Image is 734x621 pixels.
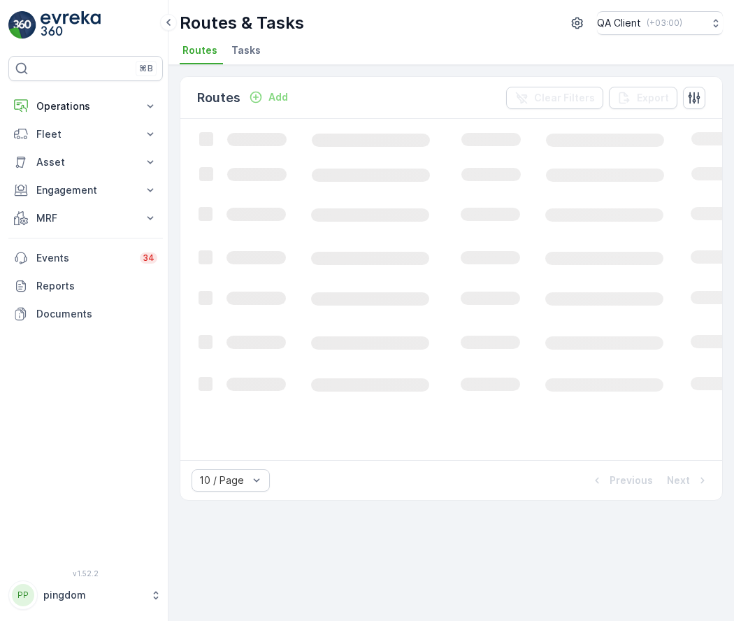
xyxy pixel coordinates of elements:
p: Export [637,91,669,105]
p: Previous [610,473,653,487]
a: Reports [8,272,163,300]
img: logo_light-DOdMpM7g.png [41,11,101,39]
p: MRF [36,211,135,225]
p: Next [667,473,690,487]
span: Routes [182,43,217,57]
p: 34 [143,252,154,264]
p: ( +03:00 ) [647,17,682,29]
button: Next [665,472,711,489]
p: Operations [36,99,135,113]
p: Asset [36,155,135,169]
button: Fleet [8,120,163,148]
div: PP [12,584,34,606]
span: v 1.52.2 [8,569,163,578]
p: Routes [197,88,240,108]
p: QA Client [597,16,641,30]
button: Operations [8,92,163,120]
p: Events [36,251,131,265]
p: Documents [36,307,157,321]
p: pingdom [43,588,143,602]
p: Routes & Tasks [180,12,304,34]
a: Events34 [8,244,163,272]
p: Engagement [36,183,135,197]
p: Clear Filters [534,91,595,105]
button: Previous [589,472,654,489]
p: Reports [36,279,157,293]
button: Add [243,89,294,106]
button: PPpingdom [8,580,163,610]
button: QA Client(+03:00) [597,11,723,35]
p: Add [268,90,288,104]
button: Asset [8,148,163,176]
a: Documents [8,300,163,328]
img: logo [8,11,36,39]
button: Clear Filters [506,87,603,109]
p: Fleet [36,127,135,141]
p: ⌘B [139,63,153,74]
span: Tasks [231,43,261,57]
button: Engagement [8,176,163,204]
button: Export [609,87,677,109]
button: MRF [8,204,163,232]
